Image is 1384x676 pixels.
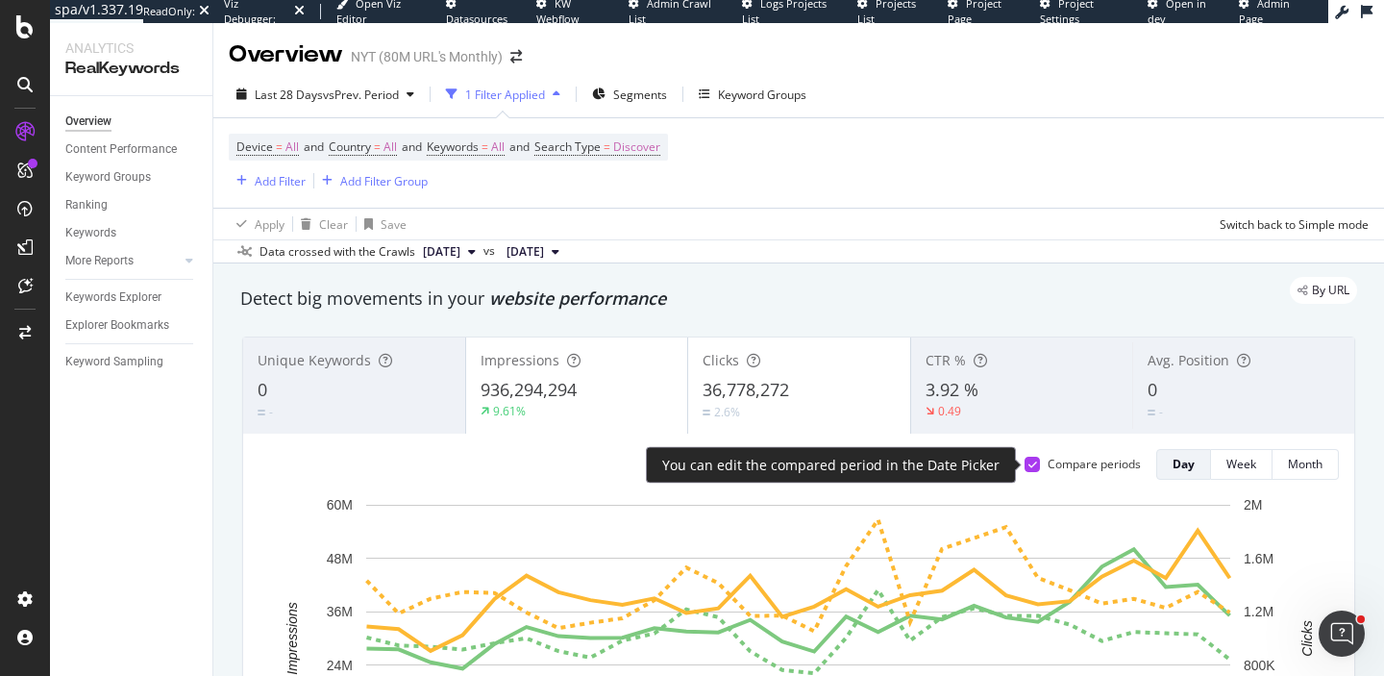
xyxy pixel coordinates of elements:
[258,378,267,401] span: 0
[327,551,353,566] text: 48M
[481,351,559,369] span: Impressions
[613,87,667,103] span: Segments
[926,378,978,401] span: 3.92 %
[65,167,151,188] div: Keyword Groups
[65,112,199,132] a: Overview
[323,87,399,103] span: vs Prev. Period
[319,216,348,233] div: Clear
[65,38,197,58] div: Analytics
[65,288,161,308] div: Keywords Explorer
[327,604,353,619] text: 36M
[714,404,740,420] div: 2.6%
[229,38,343,71] div: Overview
[510,50,522,63] div: arrow-right-arrow-left
[255,87,323,103] span: Last 28 Days
[255,216,284,233] div: Apply
[65,352,163,372] div: Keyword Sampling
[613,134,660,161] span: Discover
[258,410,265,415] img: Equal
[284,602,300,674] text: Impressions
[402,138,422,155] span: and
[1319,611,1365,657] iframe: Intercom live chat
[718,87,806,103] div: Keyword Groups
[255,173,306,189] div: Add Filter
[1244,604,1273,619] text: 1.2M
[1288,456,1322,472] div: Month
[314,169,428,192] button: Add Filter Group
[1312,285,1349,296] span: By URL
[509,138,530,155] span: and
[662,456,1000,475] div: You can edit the compared period in the Date Picker
[65,315,199,336] a: Explorer Bookmarks
[1273,449,1339,480] button: Month
[293,209,348,239] button: Clear
[1156,449,1211,480] button: Day
[703,378,789,401] span: 36,778,272
[304,138,324,155] span: and
[427,138,479,155] span: Keywords
[329,138,371,155] span: Country
[65,195,199,215] a: Ranking
[285,134,299,161] span: All
[1048,456,1141,472] div: Compare periods
[703,410,710,415] img: Equal
[438,79,568,110] button: 1 Filter Applied
[1290,277,1357,304] div: legacy label
[1244,658,1275,673] text: 800K
[258,351,371,369] span: Unique Keywords
[340,173,428,189] div: Add Filter Group
[383,134,397,161] span: All
[1244,551,1273,566] text: 1.6M
[381,216,407,233] div: Save
[357,209,407,239] button: Save
[327,658,353,673] text: 24M
[65,315,169,336] div: Explorer Bookmarks
[1226,456,1256,472] div: Week
[604,138,610,155] span: =
[374,138,381,155] span: =
[65,58,197,80] div: RealKeywords
[499,240,567,263] button: [DATE]
[534,138,601,155] span: Search Type
[269,404,273,420] div: -
[465,87,545,103] div: 1 Filter Applied
[483,242,499,260] span: vs
[1244,497,1262,513] text: 2M
[1173,456,1195,472] div: Day
[65,139,199,160] a: Content Performance
[65,223,199,243] a: Keywords
[1148,351,1229,369] span: Avg. Position
[236,138,273,155] span: Device
[65,251,134,271] div: More Reports
[1212,209,1369,239] button: Switch back to Simple mode
[1148,378,1157,401] span: 0
[1159,404,1163,420] div: -
[446,12,507,26] span: Datasources
[1299,620,1315,656] text: Clicks
[423,243,460,261] span: 2025 Sep. 1st
[259,243,415,261] div: Data crossed with the Crawls
[229,79,422,110] button: Last 28 DaysvsPrev. Period
[65,352,199,372] a: Keyword Sampling
[229,209,284,239] button: Apply
[926,351,966,369] span: CTR %
[584,79,675,110] button: Segments
[351,47,503,66] div: NYT (80M URL's Monthly)
[65,167,199,188] a: Keyword Groups
[691,79,814,110] button: Keyword Groups
[1211,449,1273,480] button: Week
[65,195,108,215] div: Ranking
[327,497,353,513] text: 60M
[65,288,199,308] a: Keywords Explorer
[493,403,526,419] div: 9.61%
[65,251,180,271] a: More Reports
[481,378,577,401] span: 936,294,294
[1220,216,1369,233] div: Switch back to Simple mode
[507,243,544,261] span: 2025 Aug. 4th
[1148,410,1155,415] img: Equal
[938,403,961,419] div: 0.49
[482,138,488,155] span: =
[65,112,111,132] div: Overview
[65,139,177,160] div: Content Performance
[703,351,739,369] span: Clicks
